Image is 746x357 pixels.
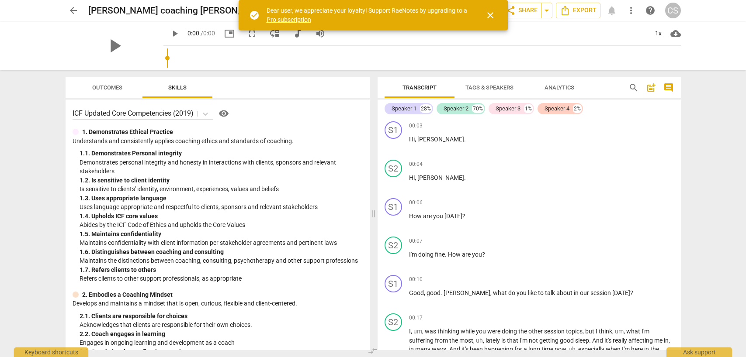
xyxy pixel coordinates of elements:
span: many [415,346,432,353]
p: Develops and maintains a mindset that is open, curious, flexible and client-centered. [73,299,363,308]
span: share [505,5,516,16]
button: Switch to audio player [290,26,305,41]
span: in [664,337,669,344]
span: now [555,346,566,353]
button: Sharing summary [541,3,552,18]
div: Ask support [666,347,732,357]
span: the [650,346,659,353]
span: session [590,289,612,296]
span: search [628,82,639,93]
span: sleep [575,337,589,344]
span: / 0:00 [201,30,215,37]
div: Keyboard shortcuts [14,347,88,357]
span: 00:06 [409,199,423,206]
span: , [612,328,615,335]
button: Show/Hide comments [662,81,676,95]
div: Change speaker [385,237,402,254]
span: , [669,337,670,344]
span: cloud_download [670,28,681,39]
span: , [473,337,476,344]
span: me [654,337,664,344]
div: 2. 3. Coach develops reflective practice [80,347,363,357]
span: good [560,337,575,344]
span: , [424,289,427,296]
span: . [589,337,592,344]
span: Hi [409,174,415,181]
span: [DATE] [444,213,462,220]
button: Share [501,3,541,18]
span: for [514,346,524,353]
div: Dear user, we appreciate your loyalty! Support RaeNotes by upgrading to a [267,6,469,24]
span: getting [539,337,560,344]
a: Pro subscription [267,16,311,23]
p: Uses language appropriate and respectful to clients, sponsors and relevant stakeholders [80,203,363,212]
span: Export [560,5,597,16]
button: View player as separate pane [267,26,283,41]
span: but [585,328,596,335]
span: think [599,328,612,335]
span: other [528,328,544,335]
span: was [425,328,437,335]
div: 1x [650,27,667,41]
span: thinking [437,328,461,335]
span: in [409,346,415,353]
span: 00:03 [409,122,423,130]
div: Speaker 2 [444,104,468,113]
span: , [566,346,569,353]
div: 1. 1. Demonstrates Personal integrity [80,149,363,158]
span: ? [482,251,485,258]
span: I'm [642,328,649,335]
span: fine [435,251,445,258]
span: long [528,346,541,353]
span: And [449,346,461,353]
button: Close [480,5,501,26]
span: time [541,346,555,353]
p: 2. Embodies a Coaching Mindset [82,290,173,299]
span: I [596,328,599,335]
div: Change speaker [385,313,402,331]
div: 1. 7. Refers clients to others [80,265,363,275]
span: when [606,346,622,353]
span: affecting [628,337,654,344]
span: you [472,251,482,258]
button: Export [556,3,600,18]
button: Picture in picture [222,26,237,41]
p: Demonstrates personal integrity and honesty in interactions with clients, sponsors and relevant s... [80,158,363,176]
span: play_arrow [170,28,180,39]
span: ? [462,213,465,220]
span: , [583,328,585,335]
button: Help [217,106,231,120]
button: CS [665,3,681,18]
span: , [483,337,486,344]
span: that [507,337,520,344]
span: our [580,289,590,296]
span: the [518,328,528,335]
span: . [441,289,444,296]
span: , [576,346,578,353]
span: Skills [168,84,187,91]
p: Understands and consistently applies coaching ethics and standards of coaching. [73,137,363,146]
span: , [415,136,417,143]
div: Speaker 3 [496,104,520,113]
span: volume_up [315,28,326,39]
span: move_down [270,28,280,39]
button: Add summary [644,81,658,95]
span: talk [545,289,556,296]
span: . [464,174,466,181]
p: Abides by the ICF Code of Ethics and upholds the Core Values [80,220,363,230]
span: [PERSON_NAME] [417,136,464,143]
span: like [528,289,538,296]
span: really [613,337,628,344]
span: it's [604,337,613,344]
span: 00:17 [409,314,423,322]
span: Filler word [569,346,576,353]
span: 00:10 [409,276,423,283]
span: are [462,251,472,258]
span: about [556,289,574,296]
span: help [645,5,656,16]
span: from [435,337,449,344]
span: a [524,346,528,353]
span: [PERSON_NAME] [417,174,464,181]
span: were [487,328,502,335]
div: 1% [524,104,533,113]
